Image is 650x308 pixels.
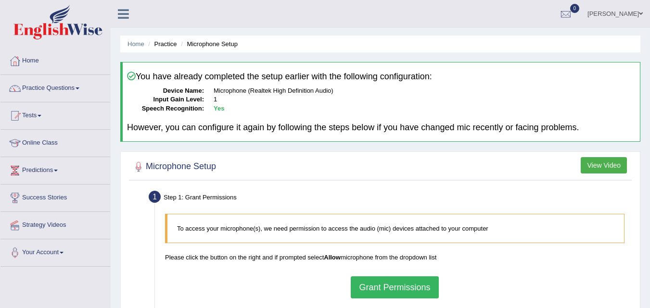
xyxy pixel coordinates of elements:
button: View Video [581,157,627,173]
h2: Microphone Setup [131,160,216,174]
a: Online Class [0,130,110,154]
dt: Device Name: [127,86,204,96]
h4: However, you can configure it again by following the steps below if you have changed mic recently... [127,123,636,133]
li: Practice [146,39,177,49]
p: To access your microphone(s), we need permission to access the audio (mic) devices attached to yo... [177,224,614,233]
span: 0 [570,4,580,13]
b: Allow [324,254,341,261]
p: Please click the button on the right and if prompted select microphone from the dropdown list [165,253,625,262]
h4: You have already completed the setup earlier with the following configuration: [127,72,636,82]
a: Strategy Videos [0,212,110,236]
a: Home [127,40,144,48]
a: Home [0,48,110,72]
div: Step 1: Grant Permissions [144,188,636,209]
a: Success Stories [0,185,110,209]
button: Grant Permissions [351,276,438,298]
a: Practice Questions [0,75,110,99]
b: Yes [214,105,224,112]
dd: Microphone (Realtek High Definition Audio) [214,86,636,96]
li: Microphone Setup [178,39,238,49]
a: Your Account [0,239,110,263]
a: Predictions [0,157,110,181]
dd: 1 [214,95,636,104]
a: Tests [0,102,110,126]
dt: Speech Recognition: [127,104,204,113]
dt: Input Gain Level: [127,95,204,104]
